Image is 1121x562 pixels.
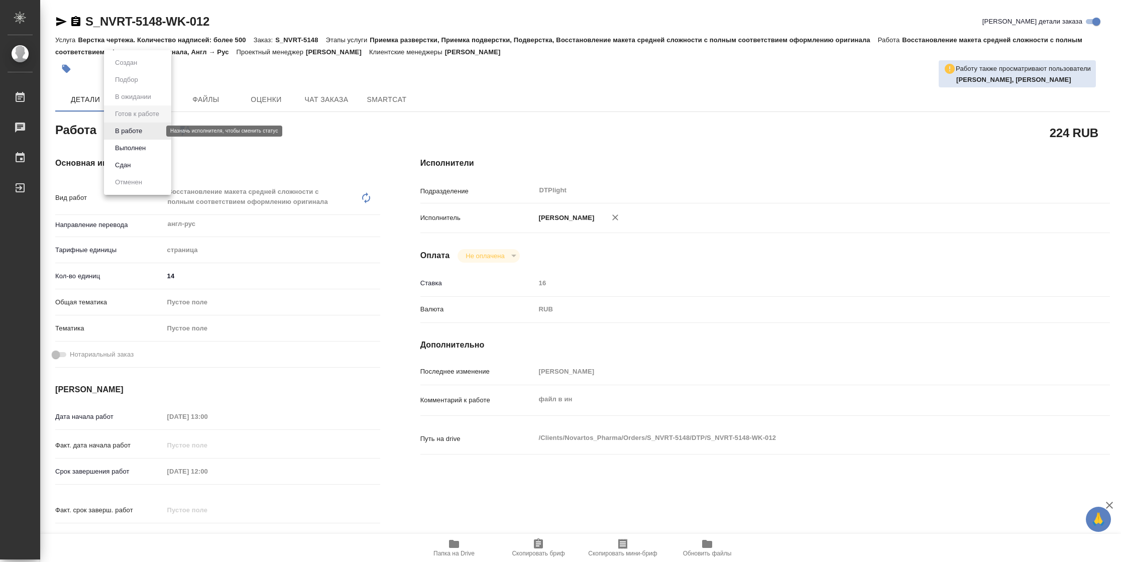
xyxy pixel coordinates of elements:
[112,177,145,188] button: Отменен
[112,126,145,137] button: В работе
[112,160,134,171] button: Сдан
[112,91,154,102] button: В ожидании
[112,57,140,68] button: Создан
[112,74,141,85] button: Подбор
[112,108,162,120] button: Готов к работе
[112,143,149,154] button: Выполнен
